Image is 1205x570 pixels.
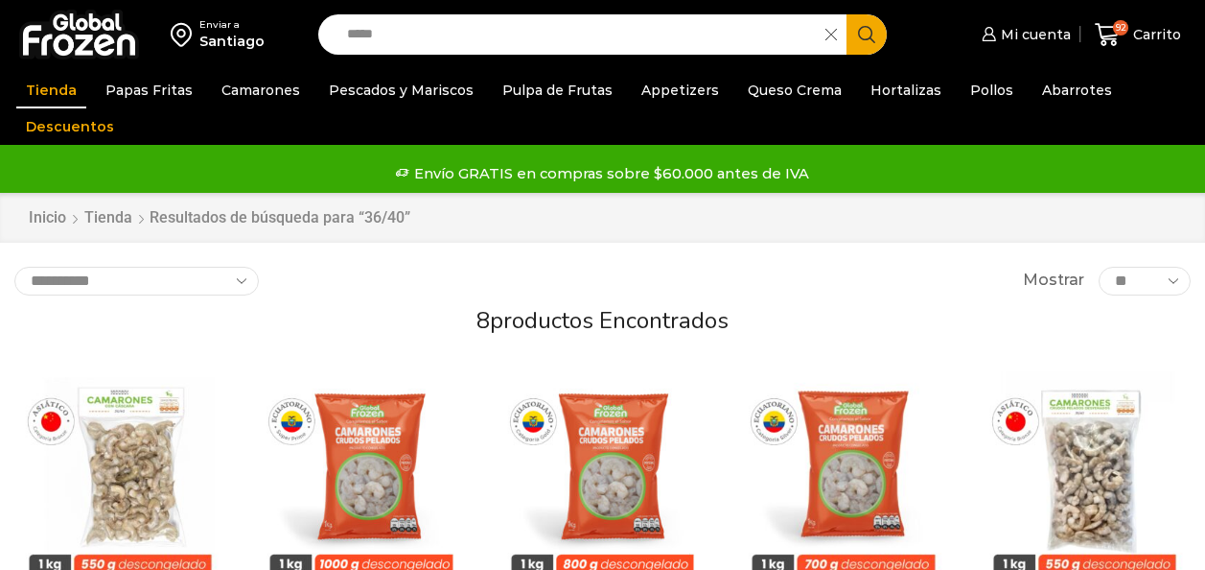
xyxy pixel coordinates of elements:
[171,18,199,51] img: address-field-icon.svg
[199,18,265,32] div: Enviar a
[28,207,410,229] nav: Breadcrumb
[150,208,410,226] h1: Resultados de búsqueda para “36/40”
[961,72,1023,108] a: Pollos
[738,72,851,108] a: Queso Crema
[493,72,622,108] a: Pulpa de Frutas
[490,305,729,336] span: productos encontrados
[1023,270,1084,292] span: Mostrar
[476,305,490,336] span: 8
[1113,20,1128,36] span: 92
[846,14,887,55] button: Search button
[212,72,310,108] a: Camarones
[16,108,124,145] a: Descuentos
[199,32,265,51] div: Santiago
[1090,12,1186,58] a: 92 Carrito
[14,267,259,296] select: Pedido de la tienda
[28,207,67,229] a: Inicio
[1128,25,1181,44] span: Carrito
[96,72,202,108] a: Papas Fritas
[83,207,133,229] a: Tienda
[977,15,1071,54] a: Mi cuenta
[16,72,86,108] a: Tienda
[996,25,1071,44] span: Mi cuenta
[319,72,483,108] a: Pescados y Mariscos
[861,72,951,108] a: Hortalizas
[632,72,729,108] a: Appetizers
[1032,72,1122,108] a: Abarrotes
